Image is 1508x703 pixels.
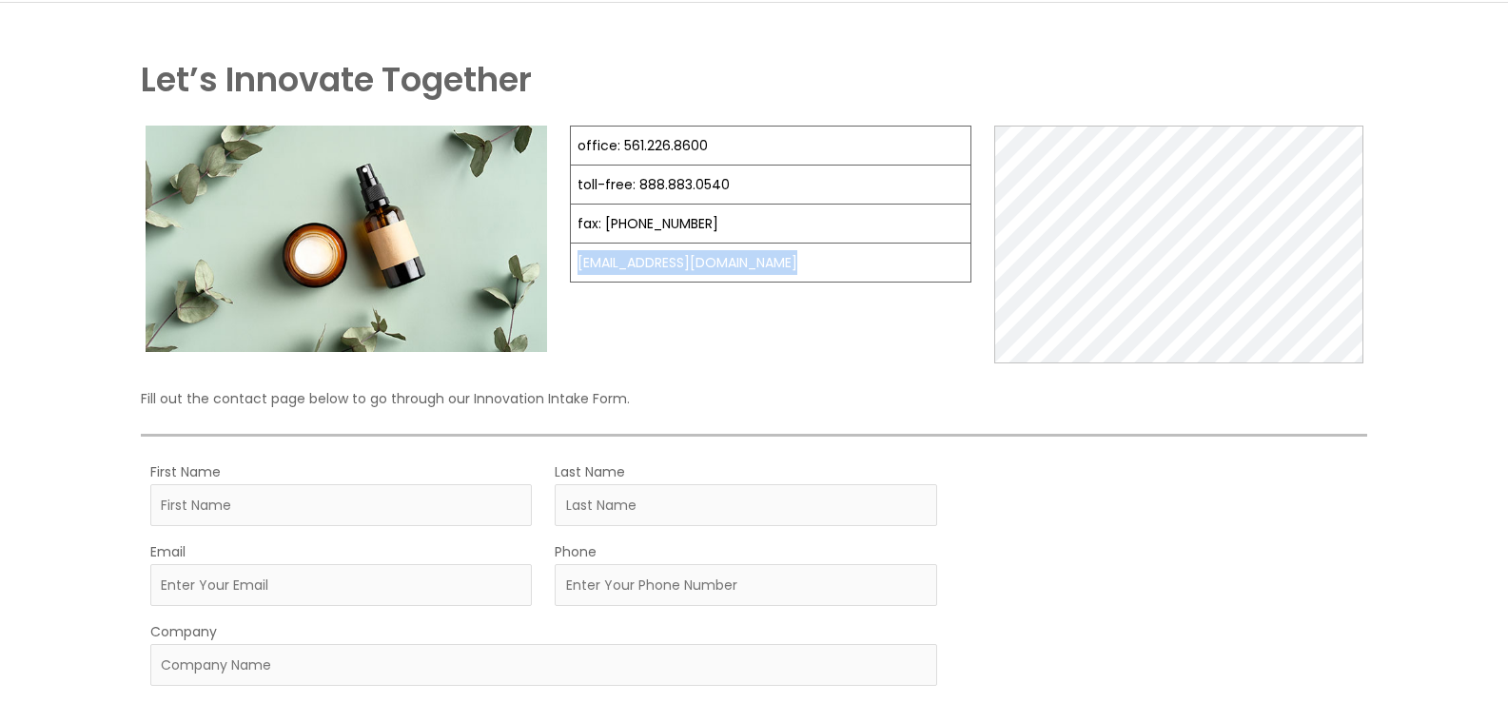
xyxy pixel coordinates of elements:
[141,386,1368,411] p: Fill out the contact page below to go through our Innovation Intake Form.
[570,244,970,283] td: [EMAIL_ADDRESS][DOMAIN_NAME]
[146,126,547,352] img: Contact page image for private label skincare manufacturer Cosmetic solutions shows a skin care b...
[555,459,625,484] label: Last Name
[555,564,937,606] input: Enter Your Phone Number
[555,539,597,564] label: Phone
[578,175,730,194] a: toll-free: 888.883.0540
[150,459,221,484] label: First Name
[555,484,937,526] input: Last Name
[141,56,532,103] strong: Let’s Innovate Together
[578,214,718,233] a: fax: [PHONE_NUMBER]
[150,484,533,526] input: First Name
[150,619,217,644] label: Company
[578,136,708,155] a: office: 561.226.8600
[150,539,186,564] label: Email
[150,564,533,606] input: Enter Your Email
[150,644,937,686] input: Company Name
